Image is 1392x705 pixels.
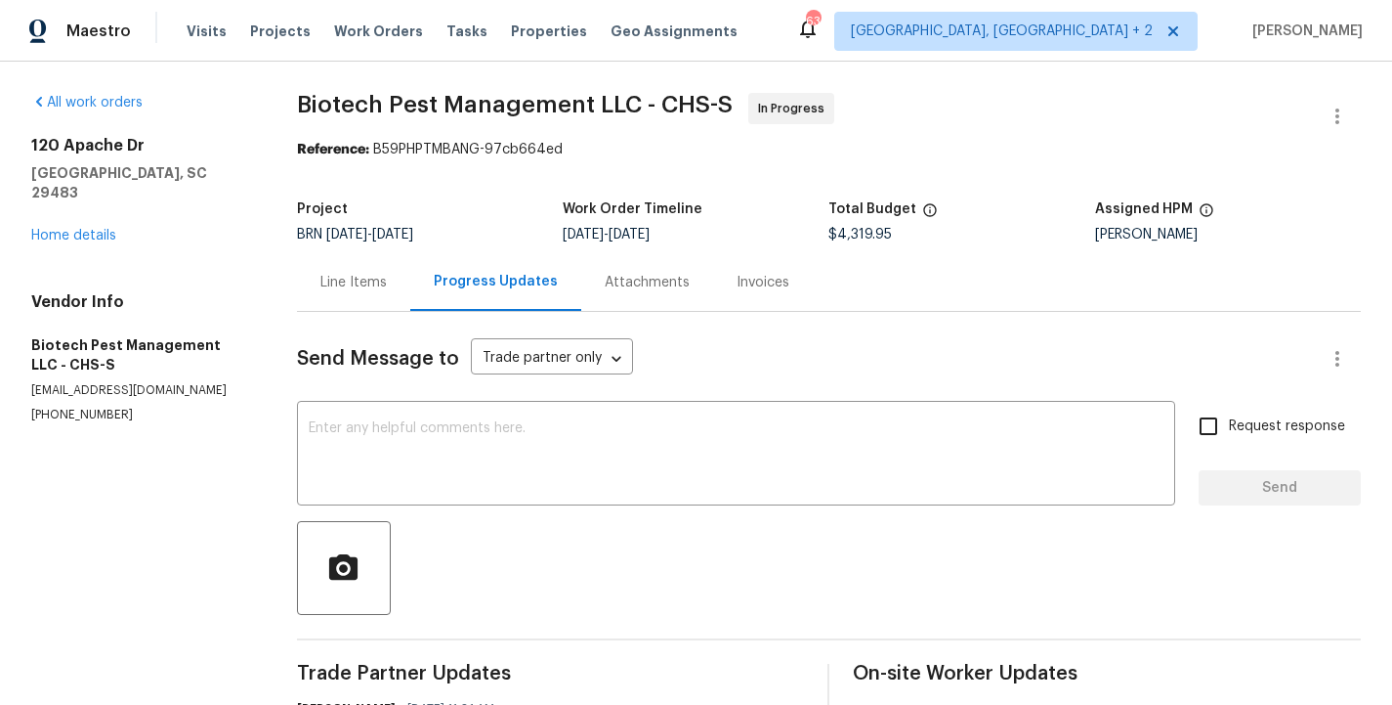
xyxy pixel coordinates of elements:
[853,664,1361,683] span: On-site Worker Updates
[828,228,892,242] span: $4,319.95
[1229,417,1345,437] span: Request response
[31,292,250,312] h4: Vendor Info
[31,335,250,375] h5: Biotech Pest Management LLC - CHS-S
[851,22,1153,41] span: [GEOGRAPHIC_DATA], [GEOGRAPHIC_DATA] + 2
[446,24,487,38] span: Tasks
[326,228,367,242] span: [DATE]
[372,228,413,242] span: [DATE]
[320,273,387,292] div: Line Items
[922,202,938,228] span: The total cost of line items that have been proposed by Opendoor. This sum includes line items th...
[297,93,733,116] span: Biotech Pest Management LLC - CHS-S
[563,202,702,216] h5: Work Order Timeline
[511,22,587,41] span: Properties
[297,228,413,242] span: BRN
[297,140,1361,159] div: B59PHPTMBANG-97cb664ed
[31,163,250,202] h5: [GEOGRAPHIC_DATA], SC 29483
[471,343,633,375] div: Trade partner only
[297,202,348,216] h5: Project
[1095,202,1193,216] h5: Assigned HPM
[828,202,916,216] h5: Total Budget
[806,12,820,31] div: 63
[563,228,604,242] span: [DATE]
[297,349,459,369] span: Send Message to
[609,228,650,242] span: [DATE]
[297,143,369,156] b: Reference:
[605,273,690,292] div: Attachments
[434,272,558,291] div: Progress Updates
[31,96,143,110] a: All work orders
[31,136,250,155] h2: 120 Apache Dr
[250,22,311,41] span: Projects
[1199,202,1214,228] span: The hpm assigned to this work order.
[563,228,650,242] span: -
[1244,22,1363,41] span: [PERSON_NAME]
[334,22,423,41] span: Work Orders
[1095,228,1361,242] div: [PERSON_NAME]
[611,22,738,41] span: Geo Assignments
[31,382,250,399] p: [EMAIL_ADDRESS][DOMAIN_NAME]
[326,228,413,242] span: -
[297,664,805,683] span: Trade Partner Updates
[66,22,131,41] span: Maestro
[737,273,789,292] div: Invoices
[758,99,832,118] span: In Progress
[31,229,116,242] a: Home details
[31,407,250,423] p: [PHONE_NUMBER]
[187,22,227,41] span: Visits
